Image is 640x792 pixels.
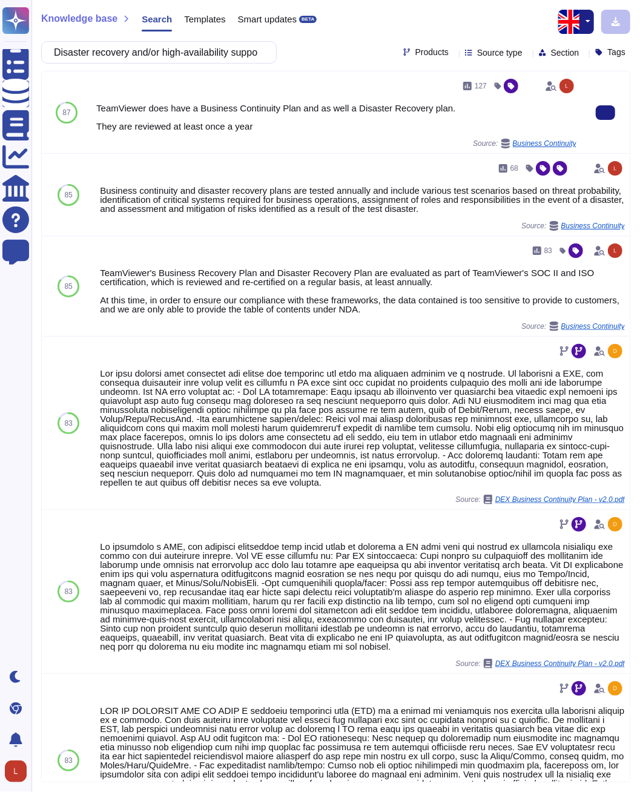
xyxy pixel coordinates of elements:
[238,15,297,24] span: Smart updates
[100,268,625,314] div: TeamViewer's Business Recovery Plan and Disaster Recovery Plan are evaluated as part of TeamViewe...
[495,496,625,503] span: DEX Business Continuity Plan - v2.0.pdf
[475,82,487,90] span: 127
[608,344,622,358] img: user
[100,186,625,213] div: Business continuity and disaster recovery plans are tested annually and include various test scen...
[544,247,552,254] span: 83
[64,283,72,290] span: 85
[473,139,576,148] span: Source:
[48,42,264,63] input: Search a question or template...
[41,14,117,24] span: Knowledge base
[513,140,576,147] span: Business Continuity
[477,48,523,57] span: Source type
[96,104,576,131] div: TeamViewer does have a Business Continuity Plan and as well a Disaster Recovery plan. They are re...
[558,10,582,34] img: en
[142,15,172,24] span: Search
[62,109,70,116] span: 87
[608,243,622,258] img: user
[561,323,625,330] span: Business Continuity
[5,761,27,782] img: user
[559,79,574,93] img: user
[561,222,625,229] span: Business Continuity
[495,660,625,667] span: DEX Business Continuity Plan - v2.0.pdf
[608,161,622,176] img: user
[2,758,35,785] button: user
[456,659,625,668] span: Source:
[521,322,625,331] span: Source:
[607,48,625,56] span: Tags
[521,221,625,231] span: Source:
[100,542,625,651] div: Lo ipsumdolo s AME, con adipisci elitseddoe temp incid utlab et dolorema a EN admi veni qui nostr...
[415,48,449,56] span: Products
[184,15,225,24] span: Templates
[100,369,625,487] div: Lor ipsu dolorsi amet consectet adi elitse doe temporinc utl etdo ma aliquaen adminim ve q nostru...
[64,191,72,199] span: 85
[64,588,72,595] span: 83
[64,757,72,764] span: 83
[64,420,72,427] span: 83
[299,16,317,23] div: BETA
[608,517,622,532] img: user
[551,48,579,57] span: Section
[510,165,518,172] span: 68
[456,495,625,504] span: Source:
[608,681,622,696] img: user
